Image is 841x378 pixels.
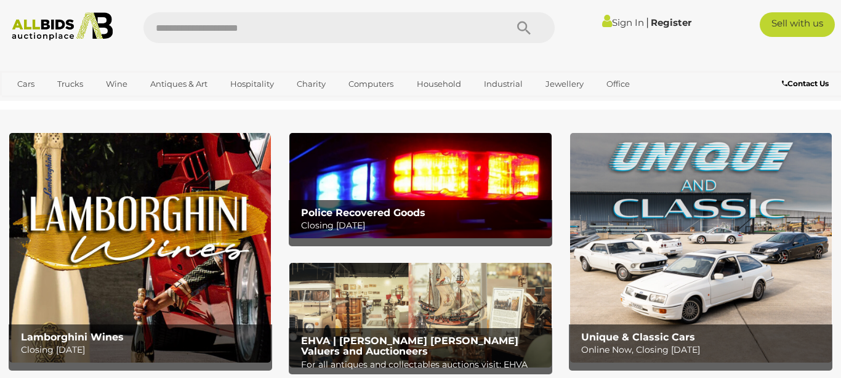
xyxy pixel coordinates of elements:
a: Sign In [602,17,644,28]
img: Police Recovered Goods [289,133,551,238]
a: Lamborghini Wines Lamborghini Wines Closing [DATE] [9,133,271,363]
b: EHVA | [PERSON_NAME] [PERSON_NAME] Valuers and Auctioneers [301,335,518,358]
a: Unique & Classic Cars Unique & Classic Cars Online Now, Closing [DATE] [570,133,832,363]
img: Allbids.com.au [6,12,118,41]
a: Office [598,74,638,94]
a: Household [409,74,469,94]
a: Police Recovered Goods Police Recovered Goods Closing [DATE] [289,133,551,238]
img: Lamborghini Wines [9,133,271,363]
b: Contact Us [782,79,829,88]
p: Closing [DATE] [21,342,266,358]
a: Antiques & Art [142,74,215,94]
a: Cars [9,74,42,94]
a: Charity [289,74,334,94]
b: Lamborghini Wines [21,331,124,343]
a: EHVA | Evans Hastings Valuers and Auctioneers EHVA | [PERSON_NAME] [PERSON_NAME] Valuers and Auct... [289,263,551,368]
a: Register [651,17,691,28]
img: Unique & Classic Cars [570,133,832,363]
a: Trucks [49,74,91,94]
p: Closing [DATE] [301,218,546,233]
a: Contact Us [782,77,832,90]
button: Search [493,12,555,43]
a: Computers [340,74,401,94]
span: | [646,15,649,29]
a: Sell with us [760,12,835,37]
a: Wine [98,74,135,94]
a: Hospitality [222,74,282,94]
a: [GEOGRAPHIC_DATA] [57,94,161,115]
p: For all antiques and collectables auctions visit: EHVA [301,357,546,372]
b: Police Recovered Goods [301,207,425,219]
img: EHVA | Evans Hastings Valuers and Auctioneers [289,263,551,368]
b: Unique & Classic Cars [581,331,695,343]
a: Jewellery [537,74,592,94]
p: Online Now, Closing [DATE] [581,342,826,358]
a: Sports [9,94,50,115]
a: Industrial [476,74,531,94]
